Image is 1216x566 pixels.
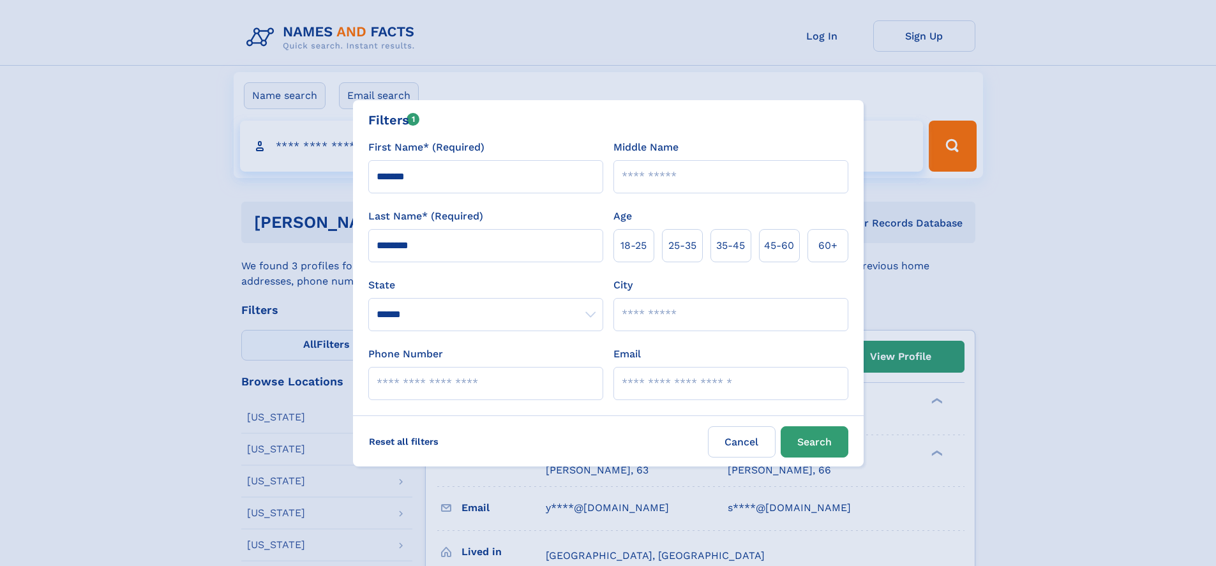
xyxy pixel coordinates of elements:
span: 35‑45 [716,238,745,253]
label: First Name* (Required) [368,140,484,155]
label: Age [613,209,632,224]
label: Reset all filters [361,426,447,457]
label: Phone Number [368,346,443,362]
span: 18‑25 [620,238,647,253]
span: 60+ [818,238,837,253]
label: City [613,278,633,293]
button: Search [781,426,848,458]
label: Cancel [708,426,776,458]
span: 25‑35 [668,238,696,253]
span: 45‑60 [764,238,794,253]
div: Filters [368,110,420,130]
label: Last Name* (Required) [368,209,483,224]
label: Middle Name [613,140,679,155]
label: Email [613,346,641,362]
label: State [368,278,603,293]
